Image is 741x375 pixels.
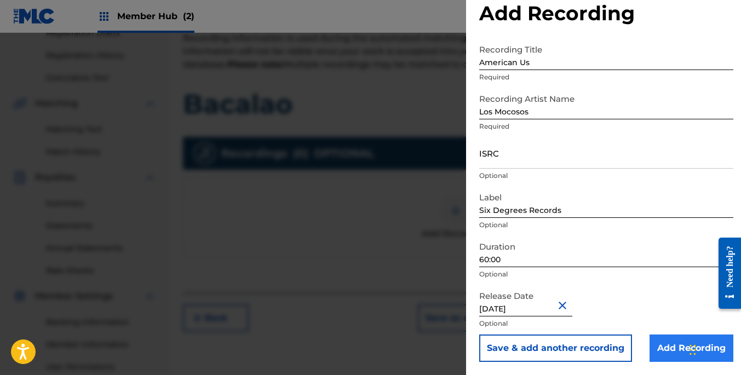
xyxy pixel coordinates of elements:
[690,333,696,366] div: Drag
[13,8,55,24] img: MLC Logo
[710,229,741,318] iframe: Resource Center
[479,269,733,279] p: Optional
[556,289,572,322] button: Close
[479,220,733,230] p: Optional
[479,171,733,181] p: Optional
[479,122,733,131] p: Required
[650,334,733,362] input: Add Recording
[479,319,733,328] p: Optional
[117,10,194,22] span: Member Hub
[479,72,733,82] p: Required
[183,11,194,21] span: (2)
[97,10,111,23] img: Top Rightsholders
[686,322,741,375] iframe: Chat Widget
[479,334,632,362] button: Save & add another recording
